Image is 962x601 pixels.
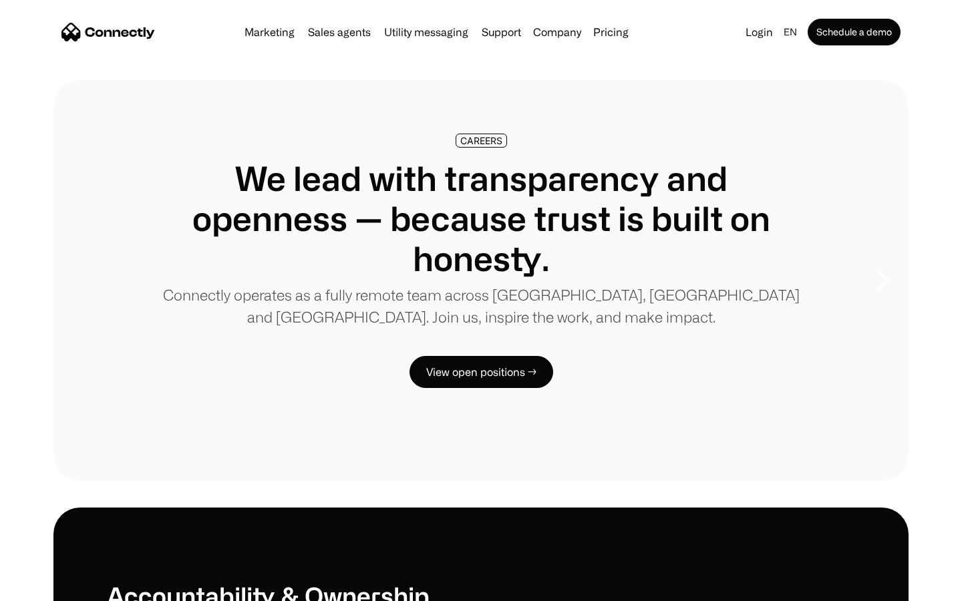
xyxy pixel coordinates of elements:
a: Sales agents [303,27,376,37]
div: Company [533,23,581,41]
a: Login [740,23,778,41]
a: home [61,22,155,42]
a: Support [476,27,526,37]
p: Connectly operates as a fully remote team across [GEOGRAPHIC_DATA], [GEOGRAPHIC_DATA] and [GEOGRA... [160,284,802,328]
ul: Language list [27,578,80,596]
h1: We lead with transparency and openness — because trust is built on honesty. [160,158,802,278]
a: Schedule a demo [808,19,901,45]
div: Company [529,23,585,41]
div: 1 of 8 [53,80,909,481]
div: next slide [855,214,909,347]
a: Utility messaging [379,27,474,37]
div: carousel [53,80,909,481]
aside: Language selected: English [13,576,80,596]
div: en [784,23,797,41]
a: Marketing [239,27,300,37]
div: en [778,23,805,41]
div: CAREERS [460,136,502,146]
a: View open positions → [410,356,553,388]
a: Pricing [588,27,634,37]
